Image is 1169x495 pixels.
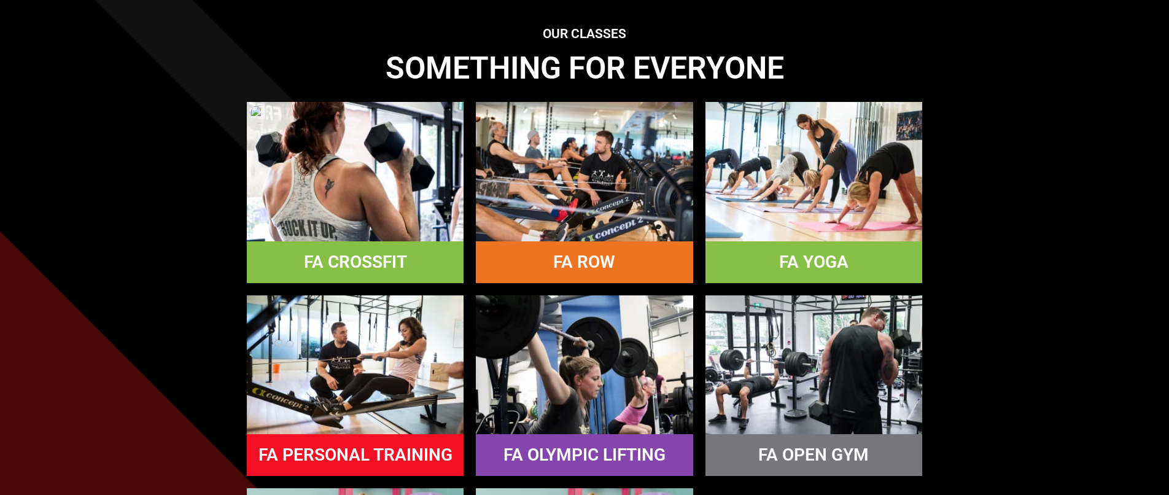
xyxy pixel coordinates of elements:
div: Alibaba Image Search [250,105,268,123]
a: FA PERSONAL TRAINING [258,445,452,465]
h3: something for everyone [241,53,928,84]
a: FA CROSSFIT [304,252,407,272]
a: FA OLYMPIC LIFTING [503,445,666,465]
a: FA YOGA [779,252,849,272]
a: FA OPEN GYM [758,445,869,465]
h2: Our Classes [241,28,928,41]
a: FA ROW [553,252,615,272]
img: upload-icon.svg [250,105,268,123]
